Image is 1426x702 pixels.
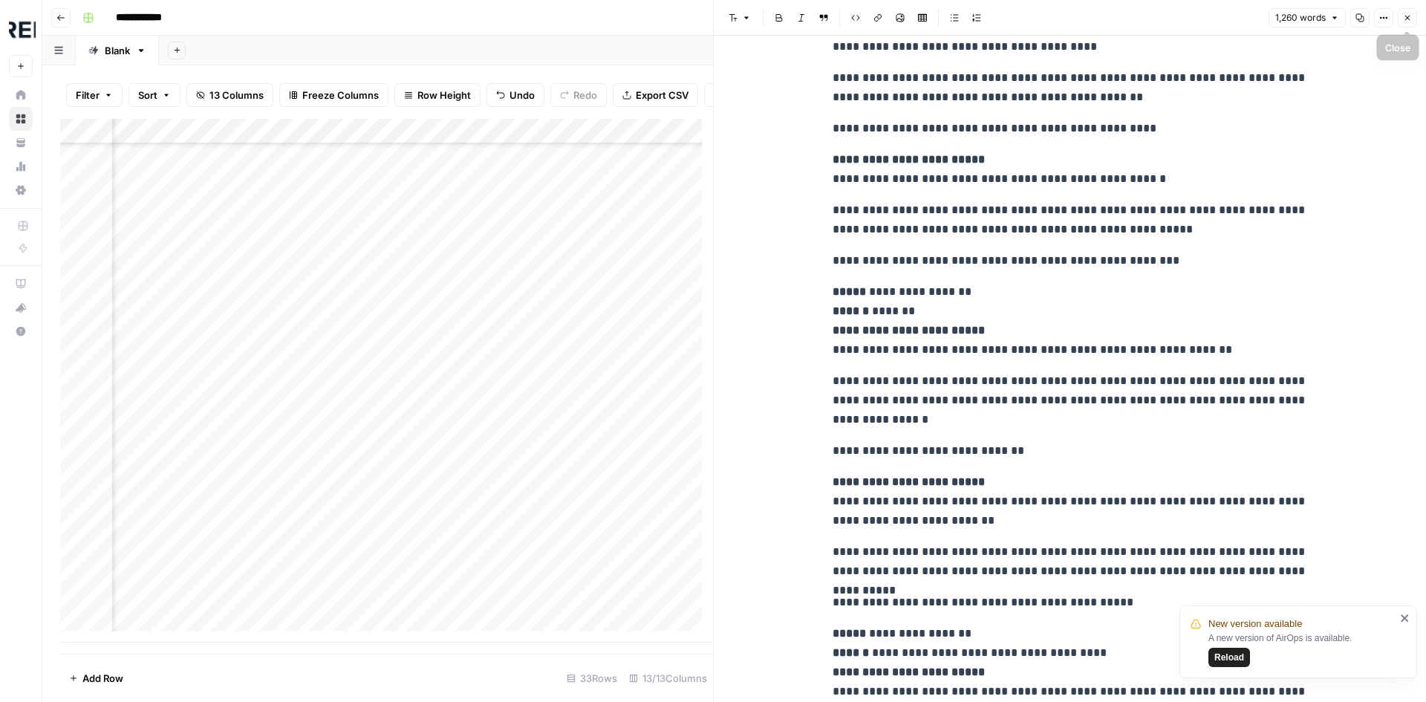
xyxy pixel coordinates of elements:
span: Redo [573,88,597,103]
div: What's new? [10,296,32,319]
a: Settings [9,178,33,202]
div: 13/13 Columns [623,666,713,690]
span: Undo [509,88,535,103]
button: Filter [66,83,123,107]
span: 1,260 words [1275,11,1326,25]
button: Help + Support [9,319,33,343]
button: Workspace: Threepipe Reply [9,12,33,49]
span: Export CSV [636,88,688,103]
span: New version available [1208,617,1302,631]
button: Freeze Columns [279,83,388,107]
button: 13 Columns [186,83,273,107]
button: Sort [128,83,180,107]
button: What's new? [9,296,33,319]
div: Blank [105,43,130,58]
span: Sort [138,88,157,103]
span: Freeze Columns [302,88,379,103]
button: Export CSV [613,83,698,107]
span: Add Row [82,671,123,686]
a: AirOps Academy [9,272,33,296]
button: Reload [1208,648,1250,667]
a: Home [9,83,33,107]
div: A new version of AirOps is available. [1208,631,1396,667]
span: Row Height [417,88,471,103]
button: Redo [550,83,607,107]
a: Blank [76,36,159,65]
img: Threepipe Reply Logo [9,17,36,44]
span: 13 Columns [209,88,264,103]
div: 33 Rows [561,666,623,690]
button: close [1400,612,1410,624]
button: Add Row [60,666,132,690]
span: Filter [76,88,100,103]
button: 1,260 words [1269,8,1346,27]
a: Usage [9,155,33,178]
button: Row Height [394,83,481,107]
a: Your Data [9,131,33,155]
span: Reload [1214,651,1244,664]
a: Browse [9,107,33,131]
button: Undo [486,83,544,107]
